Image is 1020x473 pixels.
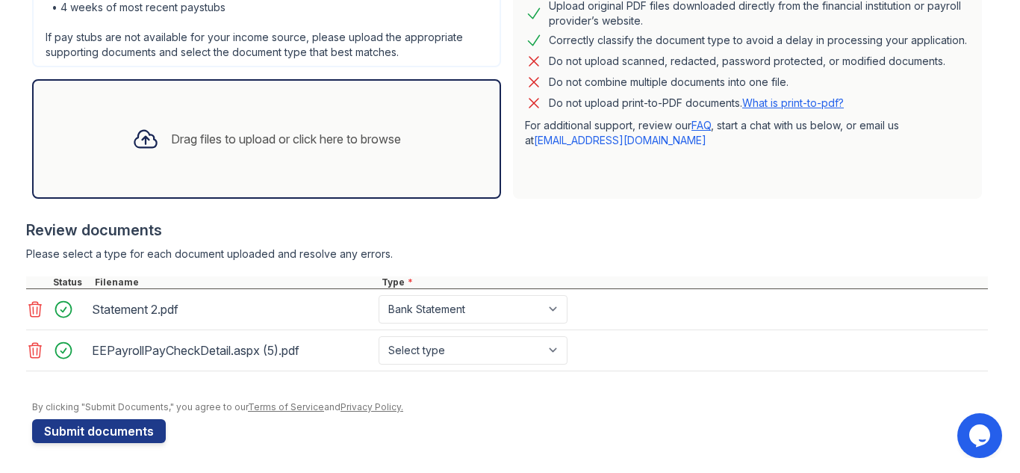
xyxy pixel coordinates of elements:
[92,338,373,362] div: EEPayrollPayCheckDetail.aspx (5).pdf
[32,401,988,413] div: By clicking "Submit Documents," you agree to our and
[248,401,324,412] a: Terms of Service
[26,220,988,241] div: Review documents
[742,96,844,109] a: What is print-to-pdf?
[525,118,970,148] p: For additional support, review our , start a chat with us below, or email us at
[50,276,92,288] div: Status
[92,297,373,321] div: Statement 2.pdf
[340,401,403,412] a: Privacy Policy.
[534,134,706,146] a: [EMAIL_ADDRESS][DOMAIN_NAME]
[171,130,401,148] div: Drag files to upload or click here to browse
[549,52,945,70] div: Do not upload scanned, redacted, password protected, or modified documents.
[549,31,967,49] div: Correctly classify the document type to avoid a delay in processing your application.
[549,73,789,91] div: Do not combine multiple documents into one file.
[957,413,1005,458] iframe: chat widget
[691,119,711,132] a: FAQ
[92,276,379,288] div: Filename
[32,419,166,443] button: Submit documents
[379,276,988,288] div: Type
[26,247,988,262] div: Please select a type for each document uploaded and resolve any errors.
[549,96,844,111] p: Do not upload print-to-PDF documents.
